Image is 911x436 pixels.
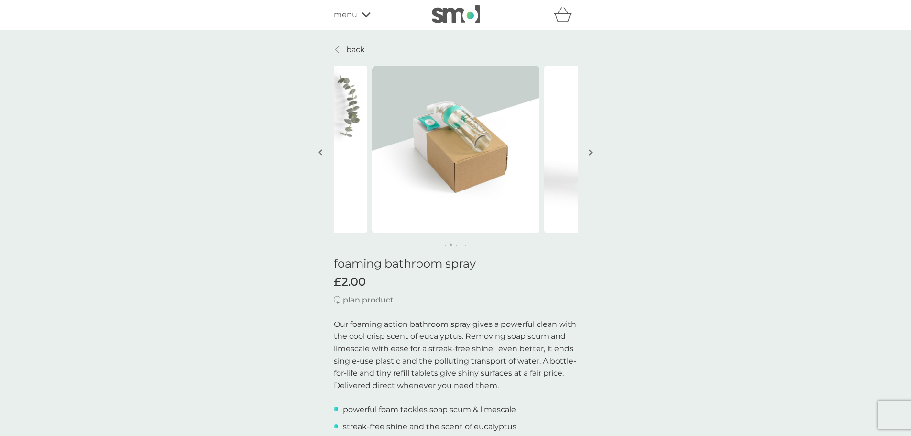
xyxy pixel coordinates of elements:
p: Our foaming action bathroom spray gives a powerful clean with the cool crisp scent of eucalyptus.... [334,318,578,392]
div: basket [554,5,578,24]
img: left-arrow.svg [318,149,322,156]
p: plan product [343,294,394,306]
p: back [346,44,365,56]
a: back [334,44,365,56]
span: menu [334,9,357,21]
img: right-arrow.svg [589,149,593,156]
p: powerful foam tackles soap scum & limescale [343,403,516,416]
h1: foaming bathroom spray [334,257,578,271]
p: streak-free shine and the scent of eucalyptus [343,421,516,433]
span: £2.00 [334,275,366,289]
img: smol [432,5,480,23]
